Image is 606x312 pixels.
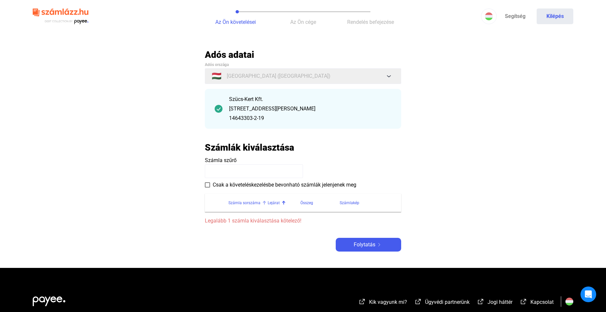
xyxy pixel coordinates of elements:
img: white-payee-white-dot.svg [33,293,65,306]
span: [GEOGRAPHIC_DATA] ([GEOGRAPHIC_DATA]) [227,72,330,80]
h2: Adós adatai [205,49,401,60]
div: Összeg [300,199,313,207]
a: external-link-whiteKapcsolat [520,300,554,306]
div: 14643303-2-19 [229,114,391,122]
span: Legalább 1 számla kiválasztása kötelező! [205,217,401,225]
h2: Számlák kiválasztása [205,142,294,153]
img: external-link-white [358,298,366,305]
span: Jogi háttér [488,299,512,305]
div: Számlakép [340,199,359,207]
div: Szücs-Kert Kft. [229,95,391,103]
a: external-link-whiteJogi háttér [477,300,512,306]
button: HU [481,8,497,24]
div: Open Intercom Messenger [580,287,596,302]
div: Lejárat [268,199,280,207]
span: Folytatás [354,241,375,249]
a: Segítség [497,8,533,24]
span: Kapcsolat [530,299,554,305]
a: external-link-whiteKik vagyunk mi? [358,300,407,306]
img: external-link-white [520,298,527,305]
div: Számla sorszáma [228,199,260,207]
div: Összeg [300,199,340,207]
span: Az Ön követelései [215,19,256,25]
img: external-link-white [477,298,485,305]
span: Adós országa [205,62,229,67]
img: HU.svg [565,298,573,305]
div: Számlakép [340,199,393,207]
button: Kilépés [537,8,573,24]
span: Ügyvédi partnerünk [425,299,470,305]
div: Lejárat [268,199,300,207]
div: [STREET_ADDRESS][PERSON_NAME] [229,105,391,113]
button: Folytatásarrow-right-white [336,238,401,252]
span: Csak a követeléskezelésbe bevonható számlák jelenjenek meg [213,181,356,189]
span: Kik vagyunk mi? [369,299,407,305]
span: 🇭🇺 [212,72,222,80]
img: arrow-right-white [375,243,383,246]
span: Rendelés befejezése [347,19,394,25]
img: external-link-white [414,298,422,305]
a: external-link-whiteÜgyvédi partnerünk [414,300,470,306]
img: checkmark-darker-green-circle [215,105,223,113]
button: 🇭🇺[GEOGRAPHIC_DATA] ([GEOGRAPHIC_DATA]) [205,68,401,84]
img: szamlazzhu-logo [33,6,88,27]
span: Az Ön cége [290,19,316,25]
div: Számla sorszáma [228,199,268,207]
span: Számla szűrő [205,157,237,163]
img: HU [485,12,493,20]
